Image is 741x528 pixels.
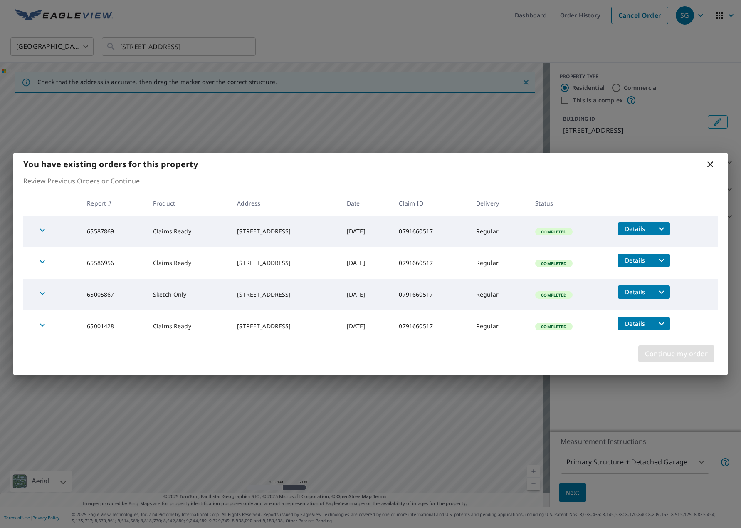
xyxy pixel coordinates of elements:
[146,279,230,310] td: Sketch Only
[146,247,230,279] td: Claims Ready
[653,285,670,299] button: filesDropdownBtn-65005867
[536,229,571,235] span: Completed
[80,310,146,342] td: 65001428
[536,260,571,266] span: Completed
[653,254,670,267] button: filesDropdownBtn-65586956
[469,247,529,279] td: Regular
[618,222,653,235] button: detailsBtn-65587869
[536,324,571,330] span: Completed
[618,254,653,267] button: detailsBtn-65586956
[237,227,333,235] div: [STREET_ADDRESS]
[340,247,393,279] td: [DATE]
[23,176,718,186] p: Review Previous Orders or Continue
[237,322,333,330] div: [STREET_ADDRESS]
[529,191,611,216] th: Status
[536,292,571,298] span: Completed
[392,310,469,342] td: 0791660517
[340,216,393,247] td: [DATE]
[392,279,469,310] td: 0791660517
[623,225,648,233] span: Details
[618,285,653,299] button: detailsBtn-65005867
[146,310,230,342] td: Claims Ready
[340,279,393,310] td: [DATE]
[237,290,333,299] div: [STREET_ADDRESS]
[237,259,333,267] div: [STREET_ADDRESS]
[653,222,670,235] button: filesDropdownBtn-65587869
[340,191,393,216] th: Date
[146,216,230,247] td: Claims Ready
[392,191,469,216] th: Claim ID
[469,216,529,247] td: Regular
[392,247,469,279] td: 0791660517
[230,191,340,216] th: Address
[469,310,529,342] td: Regular
[469,191,529,216] th: Delivery
[80,191,146,216] th: Report #
[623,288,648,296] span: Details
[23,159,198,170] b: You have existing orders for this property
[645,348,708,359] span: Continue my order
[623,256,648,264] span: Details
[80,279,146,310] td: 65005867
[392,216,469,247] td: 0791660517
[638,345,714,362] button: Continue my order
[80,216,146,247] td: 65587869
[653,317,670,330] button: filesDropdownBtn-65001428
[80,247,146,279] td: 65586956
[469,279,529,310] td: Regular
[340,310,393,342] td: [DATE]
[618,317,653,330] button: detailsBtn-65001428
[146,191,230,216] th: Product
[623,320,648,327] span: Details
